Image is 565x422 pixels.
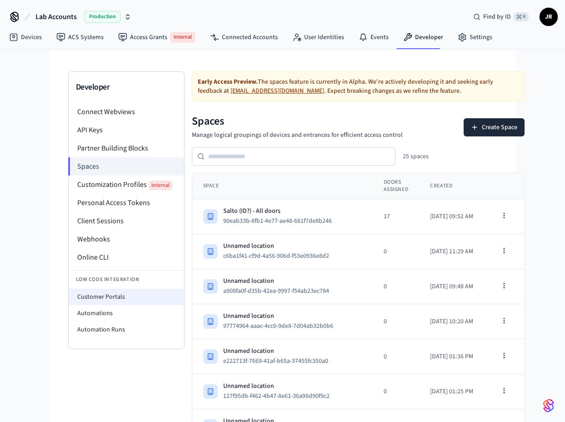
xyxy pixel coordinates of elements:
[466,9,536,25] div: Find by ID⌘ K
[69,230,184,248] li: Webhooks
[49,29,111,45] a: ACS Systems
[69,139,184,157] li: Partner Building Blocks
[223,311,340,321] div: Unnamed location
[76,81,177,94] h3: Developer
[543,398,554,413] img: SeamLogoGradient.69752ec5.svg
[373,304,420,339] td: 0
[230,86,324,95] a: [EMAIL_ADDRESS][DOMAIN_NAME]
[396,29,450,45] a: Developer
[84,11,120,23] span: Production
[192,114,403,129] h1: Spaces
[221,286,338,296] button: a908fa0f-d35b-42ea-9997-f54ab23ec784
[419,304,484,339] td: [DATE] 10:20 AM
[69,212,184,230] li: Client Sessions
[483,12,511,21] span: Find by ID
[450,29,500,45] a: Settings
[69,121,184,139] li: API Keys
[69,248,184,266] li: Online CLI
[419,199,484,234] td: [DATE] 09:52 AM
[373,269,420,304] td: 0
[223,347,335,356] div: Unnamed location
[69,194,184,212] li: Personal Access Tokens
[69,305,184,322] li: Automations
[198,77,258,86] strong: Early Access Preview.
[419,173,484,199] th: Created
[373,173,420,199] th: Doors Assigned
[419,234,484,269] td: [DATE] 11:29 AM
[69,176,184,194] li: Customization Profiles
[35,11,77,22] span: Lab Accounts
[223,382,337,391] div: Unnamed location
[192,173,373,199] th: Space
[540,8,558,26] button: JR
[69,270,184,289] li: Low Code Integration
[223,241,336,251] div: Unnamed location
[419,374,484,409] td: [DATE] 01:25 PM
[111,28,203,46] a: Access GrantsInternal
[2,29,49,45] a: Devices
[221,321,342,332] button: 97774964-aaac-4cc0-9de8-7d04ab32b0b6
[69,322,184,338] li: Automation Runs
[351,29,396,45] a: Events
[69,103,184,121] li: Connect Webviews
[221,251,338,261] button: c6ba1f41-cf9d-4a56-906d-f53e0936e8d2
[285,29,351,45] a: User Identities
[68,157,184,176] li: Spaces
[69,289,184,305] li: Customer Portals
[419,339,484,374] td: [DATE] 01:36 PM
[373,199,420,234] td: 17
[170,32,195,43] span: Internal
[149,181,172,190] span: Internal
[540,9,557,25] span: JR
[514,12,529,21] span: ⌘ K
[221,216,341,226] button: 90eab33b-8fb1-4e77-ae48-681f7de8b246
[221,391,339,402] button: 127f95db-f462-4b47-8e61-36a98d90f9c2
[373,374,420,409] td: 0
[373,339,420,374] td: 0
[373,234,420,269] td: 0
[223,206,339,216] div: Salto (ID?) - All doors
[203,29,285,45] a: Connected Accounts
[419,269,484,304] td: [DATE] 09:48 AM
[192,131,403,140] p: Manage logical groupings of devices and entrances for efficient access control
[221,356,337,367] button: e222713f-7669-41af-b65a-37455fc350a0
[464,118,525,136] button: Create Space
[192,71,525,101] div: The spaces feature is currently in Alpha. We're actively developing it and seeking early feedback...
[223,276,336,286] div: Unnamed location
[403,152,429,161] div: 25 spaces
